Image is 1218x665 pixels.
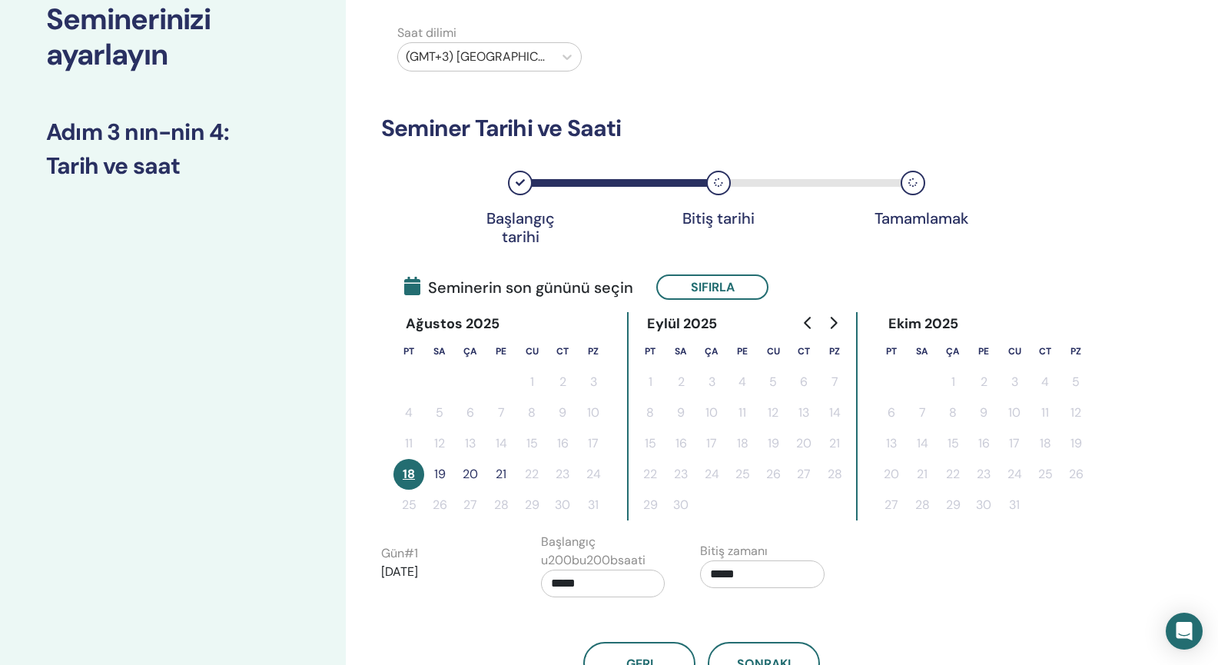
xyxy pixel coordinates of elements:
[486,397,516,428] button: 7
[46,152,300,180] h3: Tarih ve saat
[907,428,938,459] button: 14
[393,428,424,459] button: 11
[796,308,821,338] button: Go to previous month
[455,397,486,428] button: 6
[455,459,486,490] button: 20
[665,490,696,520] button: 30
[819,367,850,397] button: 7
[635,336,665,367] th: Pazartesi
[938,397,968,428] button: 8
[968,397,999,428] button: 9
[516,336,547,367] th: Cuma
[486,490,516,520] button: 28
[938,459,968,490] button: 22
[1030,459,1060,490] button: 25
[696,428,727,459] button: 17
[381,544,418,563] label: Gün # 1
[938,367,968,397] button: 1
[665,428,696,459] button: 16
[424,336,455,367] th: Salı
[424,428,455,459] button: 12
[1030,397,1060,428] button: 11
[516,367,547,397] button: 1
[680,209,757,228] div: Bitiş tarihi
[696,367,727,397] button: 3
[547,397,578,428] button: 9
[999,490,1030,520] button: 31
[968,367,999,397] button: 2
[46,118,300,146] h3: Adım 3 nın-nin 4 :
[876,428,907,459] button: 13
[547,336,578,367] th: Cumartesi
[547,490,578,520] button: 30
[665,367,696,397] button: 2
[907,336,938,367] th: Salı
[578,397,609,428] button: 10
[1030,336,1060,367] th: Cumartesi
[696,397,727,428] button: 10
[696,336,727,367] th: Çarşamba
[393,397,424,428] button: 4
[665,397,696,428] button: 9
[907,459,938,490] button: 21
[486,336,516,367] th: Perşembe
[727,428,758,459] button: 18
[482,209,559,246] div: Başlangıç tarihi
[876,459,907,490] button: 20
[968,336,999,367] th: Perşembe
[393,459,424,490] button: 18
[700,542,768,560] label: Bitiş zamanı
[516,428,547,459] button: 15
[727,397,758,428] button: 11
[696,459,727,490] button: 24
[656,274,768,300] button: Sıfırla
[758,459,788,490] button: 26
[1060,459,1091,490] button: 26
[486,428,516,459] button: 14
[381,115,1023,142] h3: Seminer Tarihi ve Saati
[938,490,968,520] button: 29
[907,490,938,520] button: 28
[516,397,547,428] button: 8
[968,459,999,490] button: 23
[665,336,696,367] th: Salı
[788,397,819,428] button: 13
[516,459,547,490] button: 22
[381,563,506,581] p: [DATE]
[1060,336,1091,367] th: Pazar
[635,312,730,336] div: Eylül 2025
[547,459,578,490] button: 23
[547,428,578,459] button: 16
[635,459,665,490] button: 22
[578,367,609,397] button: 3
[819,428,850,459] button: 21
[758,367,788,397] button: 5
[393,336,424,367] th: Pazartesi
[876,397,907,428] button: 6
[819,336,850,367] th: Pazar
[1060,367,1091,397] button: 5
[393,490,424,520] button: 25
[46,2,300,72] h2: Seminerinizi ayarlayın
[635,397,665,428] button: 8
[455,428,486,459] button: 13
[788,336,819,367] th: Cumartesi
[578,336,609,367] th: Pazar
[547,367,578,397] button: 2
[578,459,609,490] button: 24
[938,428,968,459] button: 15
[876,312,971,336] div: Ekim 2025
[876,336,907,367] th: Pazartesi
[907,397,938,428] button: 7
[999,367,1030,397] button: 3
[819,397,850,428] button: 14
[999,459,1030,490] button: 24
[968,490,999,520] button: 30
[1060,397,1091,428] button: 12
[758,397,788,428] button: 12
[727,336,758,367] th: Perşembe
[1166,613,1203,650] div: Open Intercom Messenger
[393,312,513,336] div: Ağustos 2025
[875,209,951,228] div: Tamamlamak
[758,336,788,367] th: Cuma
